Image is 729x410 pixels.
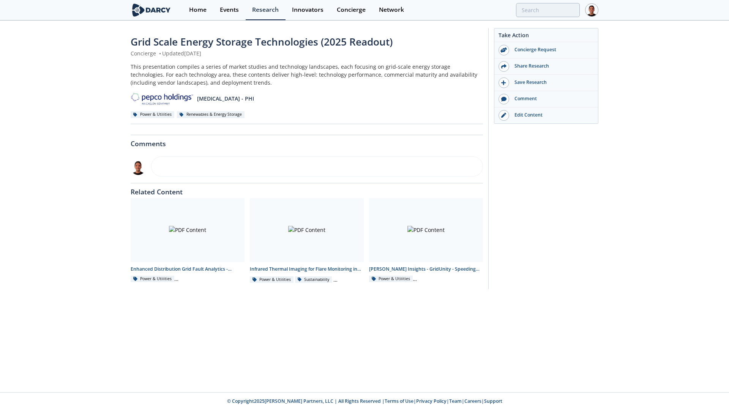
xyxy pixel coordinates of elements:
a: Terms of Use [385,398,413,404]
input: Advanced Search [516,3,580,17]
p: [MEDICAL_DATA] - PHI [197,95,254,102]
div: Power & Utilities [369,276,413,282]
p: © Copyright 2025 [PERSON_NAME] Partners, LLC | All Rights Reserved | | | | | [84,398,645,405]
div: Related Content [131,183,483,196]
div: Comment [509,95,594,102]
a: Careers [464,398,481,404]
div: Home [189,7,207,13]
div: Save Research [509,79,594,86]
a: PDF Content Infrared Thermal Imaging for Flare Monitoring in [MEDICAL_DATA] Processing Power & Ut... [247,198,366,284]
iframe: chat widget [697,380,721,402]
div: Power & Utilities [250,276,293,283]
div: Innovators [292,7,323,13]
div: Comments [131,135,483,147]
div: Edit Content [509,112,594,118]
img: 26c34c91-05b5-44cd-9eb8-fbe8adb38672 [131,159,146,175]
a: Team [449,398,462,404]
a: Support [484,398,502,404]
img: logo-wide.svg [131,3,172,17]
div: Share Research [509,63,594,69]
div: Network [379,7,404,13]
div: Research [252,7,279,13]
div: Power & Utilities [131,276,174,282]
a: PDF Content [PERSON_NAME] Insights - GridUnity - Speeding Up T&D Interconnection Queues with Enha... [366,198,486,284]
div: Renewables & Energy Storage [177,111,245,118]
span: Grid Scale Energy Storage Technologies (2025 Readout) [131,35,393,49]
div: Events [220,7,239,13]
div: Concierge Request [509,46,594,53]
div: [PERSON_NAME] Insights - GridUnity - Speeding Up T&D Interconnection Queues with Enhanced Softwar... [369,266,483,273]
div: Infrared Thermal Imaging for Flare Monitoring in [MEDICAL_DATA] Processing [250,266,364,273]
div: Take Action [494,31,598,42]
a: Privacy Policy [416,398,447,404]
div: Power & Utilities [131,111,174,118]
div: Enhanced Distribution Grid Fault Analytics - Innovator Landscape [131,266,245,273]
span: • [158,50,162,57]
div: Sustainability [295,276,332,283]
a: Edit Content [494,107,598,123]
div: This presentation compiles a series of market studies and technology landscapes, each focusing on... [131,63,483,87]
a: PDF Content Enhanced Distribution Grid Fault Analytics - Innovator Landscape Power & Utilities [128,198,247,284]
div: Concierge [337,7,366,13]
div: Concierge Updated [DATE] [131,49,483,57]
img: Profile [585,3,598,17]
